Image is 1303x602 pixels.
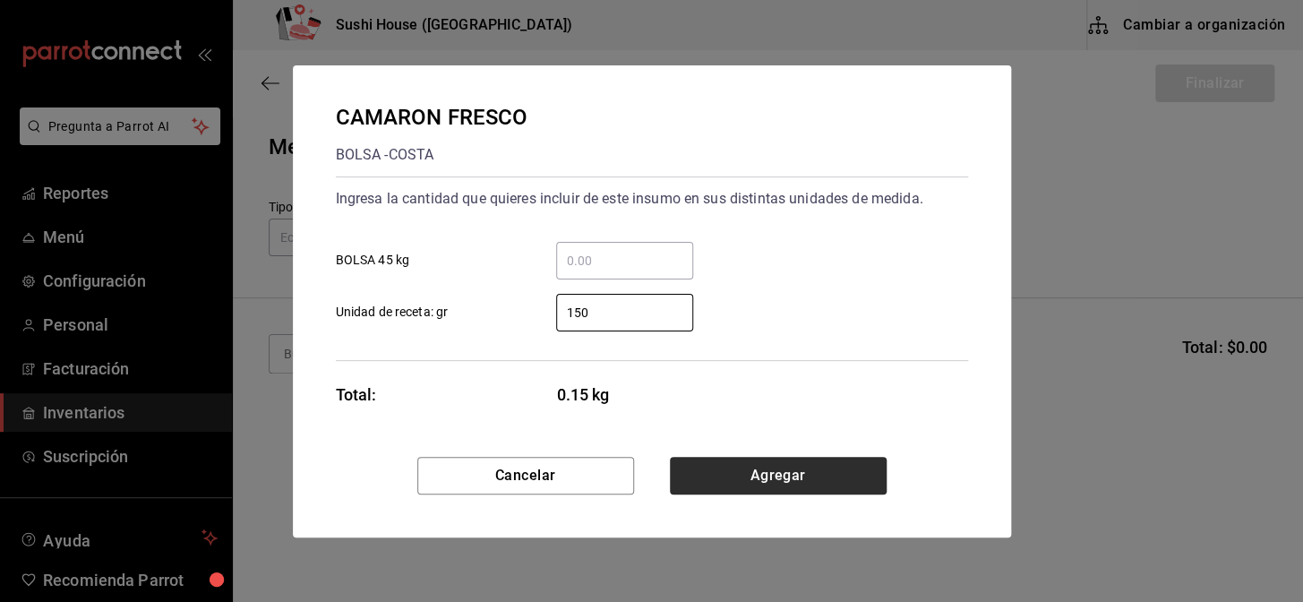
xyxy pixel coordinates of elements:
div: BOLSA - COSTA [336,141,528,169]
span: BOLSA 45 kg [336,251,409,270]
span: Unidad de receta: gr [336,303,449,322]
span: 0.15 kg [557,383,694,407]
input: BOLSA 45 kg [556,250,693,271]
div: Total: [336,383,377,407]
button: Cancelar [417,457,634,494]
div: Ingresa la cantidad que quieres incluir de este insumo en sus distintas unidades de medida. [336,185,968,213]
div: CAMARON FRESCO [336,101,528,133]
button: Agregar [670,457,887,494]
input: Unidad de receta: gr [556,302,693,323]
